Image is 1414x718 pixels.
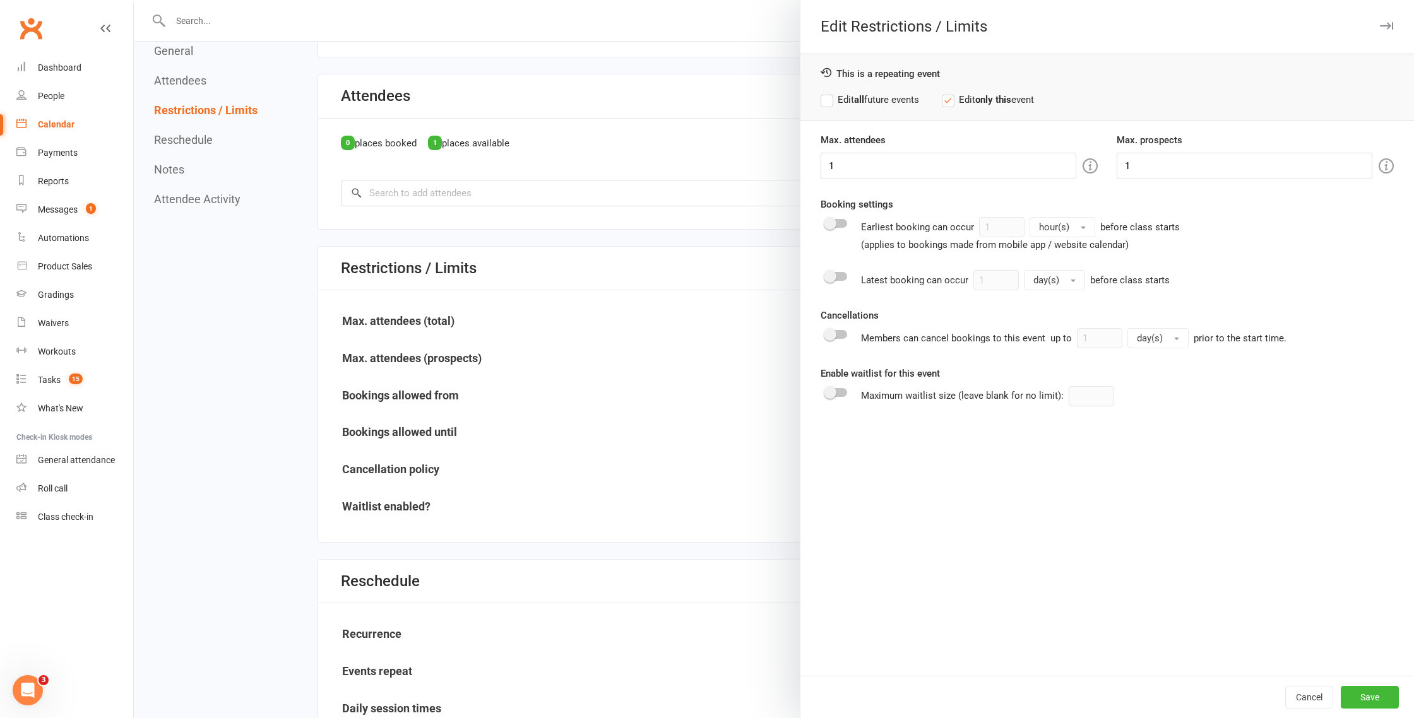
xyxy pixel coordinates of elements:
div: Calendar [38,119,74,129]
div: Gradings [38,290,74,300]
strong: all [854,94,864,105]
div: General attendance [38,455,115,465]
div: Class check-in [38,512,93,522]
span: prior to the start time. [1194,333,1286,344]
a: Roll call [16,474,133,503]
span: hour(s) [1039,221,1069,233]
iframe: Intercom live chat [13,675,43,705]
span: 15 [69,374,83,384]
a: Messages 1 [16,196,133,224]
span: day(s) [1033,274,1059,286]
label: Enable waitlist for this event [821,366,940,381]
div: Roll call [38,483,68,493]
div: Tasks [38,375,61,385]
label: Edit event [942,92,1034,107]
a: Class kiosk mode [16,503,133,531]
label: Cancellations [821,308,879,323]
a: What's New [16,394,133,423]
div: Payments [38,148,78,158]
div: Latest booking can occur [861,270,1170,290]
button: Save [1341,686,1399,709]
div: People [38,91,64,101]
span: day(s) [1137,333,1163,344]
a: Automations [16,224,133,252]
button: day(s) [1127,328,1189,348]
div: This is a repeating event [821,67,1394,79]
button: hour(s) [1030,217,1095,237]
a: Payments [16,139,133,167]
div: Reports [38,176,69,186]
label: Edit future events [821,92,919,107]
span: before class starts [1090,274,1170,286]
div: Waivers [38,318,69,328]
a: Gradings [16,281,133,309]
div: Product Sales [38,261,92,271]
span: 3 [39,675,49,685]
button: day(s) [1024,270,1085,290]
a: Calendar [16,110,133,139]
div: Maximum waitlist size (leave blank for no limit): [861,386,1134,406]
span: 1 [86,203,96,214]
label: Max. prospects [1117,132,1182,148]
label: Booking settings [821,197,893,212]
a: General attendance kiosk mode [16,446,133,474]
a: Clubworx [15,13,47,44]
div: Members can cancel bookings to this event [861,328,1286,348]
a: Reports [16,167,133,196]
div: Dashboard [38,62,81,73]
a: People [16,82,133,110]
a: Tasks 15 [16,366,133,394]
div: Automations [38,233,89,243]
div: Messages [38,204,78,215]
strong: only this [975,94,1011,105]
div: up to [1050,328,1189,348]
label: Max. attendees [821,132,886,148]
a: Waivers [16,309,133,338]
a: Dashboard [16,54,133,82]
div: What's New [38,403,83,413]
div: Earliest booking can occur [861,217,1180,252]
a: Workouts [16,338,133,366]
div: Edit Restrictions / Limits [800,18,1414,35]
div: Workouts [38,346,76,356]
button: Cancel [1285,686,1333,709]
a: Product Sales [16,252,133,281]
